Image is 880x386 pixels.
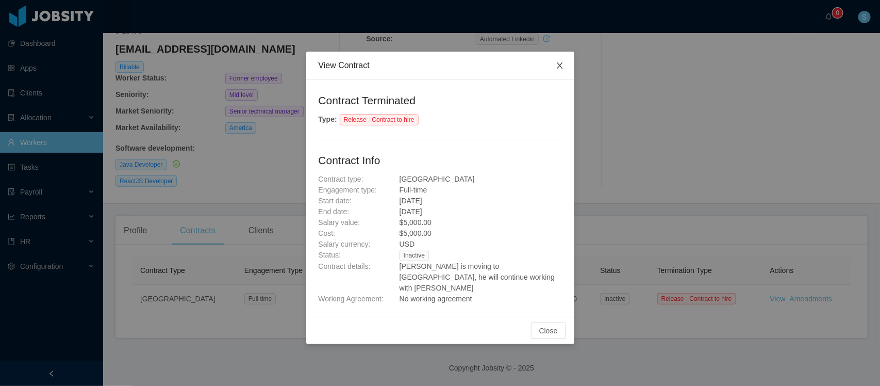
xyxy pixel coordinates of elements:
[400,175,475,183] span: [GEOGRAPHIC_DATA]
[319,240,371,248] span: Salary currency:
[400,229,431,237] span: $5,000.00
[400,197,422,205] span: [DATE]
[340,114,419,125] span: Release - Contract to hire
[400,250,429,261] span: Inactive
[319,60,562,71] div: View Contract
[400,218,431,227] span: $5,000.00
[319,295,384,303] span: Working Agreement:
[319,115,337,123] strong: Type :
[400,186,427,194] span: Full-time
[400,240,415,248] span: USD
[319,218,360,227] span: Salary value:
[400,294,562,304] div: No working agreement
[319,92,562,109] h2: Contract Terminated
[319,229,336,237] span: Cost:
[319,175,363,183] span: Contract type:
[556,61,564,70] i: icon: close
[319,152,562,169] h2: Contract Info
[319,251,341,259] span: Status:
[319,262,371,270] span: Contract details:
[319,197,352,205] span: Start date:
[545,52,574,81] button: Close
[319,207,350,216] span: End date:
[400,262,555,292] span: [PERSON_NAME] is moving to [GEOGRAPHIC_DATA], he will continue working with [PERSON_NAME]
[319,186,377,194] span: Engagement type:
[531,323,566,339] button: Close
[400,207,422,216] span: [DATE]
